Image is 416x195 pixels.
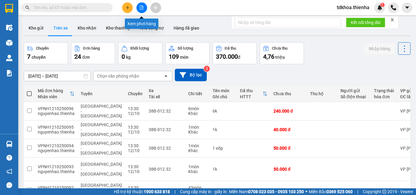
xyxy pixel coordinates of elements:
div: Số điện thoại [340,94,368,99]
img: solution-icon [6,70,12,76]
button: aim [150,2,161,13]
button: Nhập hàng [364,43,395,54]
span: chuyến [32,55,46,60]
div: 13:30 [128,185,143,190]
div: 1 món [188,164,206,169]
strong: 0369 525 060 [326,189,353,194]
div: Trạng thái [374,88,394,93]
div: Đã thu [225,46,236,50]
strong: 0708 023 035 - 0935 103 250 [248,189,304,194]
th: Toggle SortBy [237,86,270,102]
div: 43k [213,188,234,193]
strong: 1900 633 818 [144,189,170,194]
span: question-circle [6,155,12,161]
button: Đơn hàng24đơn [71,42,115,64]
div: 240.000 đ [273,109,304,113]
span: message [6,182,12,188]
div: 38B-012.32 [149,188,182,193]
div: 38B-012.32 [149,127,182,132]
span: 109 [169,53,179,60]
input: Nhập số tổng đài [234,18,341,27]
div: nguyenhao.thienha [38,169,75,174]
span: triệu [275,55,285,60]
div: Xe [149,88,182,93]
div: HTTT [240,94,263,99]
div: 38B-012.32 [149,167,182,172]
span: file-add [139,5,144,10]
span: [GEOGRAPHIC_DATA] - [GEOGRAPHIC_DATA] [81,104,122,118]
button: Bộ lọc [175,69,207,81]
button: Kho nhận [73,21,101,35]
div: 6 món [188,106,206,111]
div: Chưa thu [273,91,304,96]
span: 4,76 [263,53,274,60]
button: Số lượng109món [165,42,210,64]
div: Khác [188,169,206,174]
span: caret-down [404,5,410,10]
button: Kho công nợ [135,21,169,35]
div: nguyenhao.thienha [38,111,75,116]
div: 40.000 đ [273,127,304,132]
div: VPNH1210250095 [38,125,75,130]
div: Ghi chú [213,94,234,99]
div: nguyenhao.thienha [38,130,75,134]
div: 38B-012.32 [149,109,182,113]
span: Hỗ trợ kỹ thuật: [114,188,170,195]
span: 1 [381,3,383,7]
div: Đã thu [240,88,263,93]
div: Số lượng [178,46,193,50]
div: 1 xốp [213,146,234,151]
input: Select a date range. [24,71,90,81]
span: plus [125,5,130,10]
span: đơn [82,55,90,60]
button: Hàng đã giao [169,21,204,35]
button: caret-down [402,2,412,13]
button: file-add [136,2,147,13]
img: phone-icon [391,5,396,10]
div: Tài xế [149,94,182,99]
div: Khác [188,111,206,116]
div: 38B-012.32 [149,146,182,151]
span: notification [6,169,12,174]
div: 13:30 [128,125,143,130]
span: 7 [27,53,30,60]
div: 12/10 [128,130,143,134]
img: warehouse-icon [6,141,12,147]
div: VPNH1210250093 [38,164,75,169]
button: plus [122,2,133,13]
div: Mã đơn hàng [38,88,70,93]
span: | [357,188,358,195]
div: 6k [213,109,234,113]
span: món [180,55,189,60]
div: Nhân viên [38,94,70,99]
span: kg [126,55,131,60]
input: Tìm tên, số ĐT hoặc mã đơn [33,4,105,11]
div: VPNH1210250096 [38,106,75,111]
div: Chưa thu [272,46,287,50]
div: 50.000 đ [273,146,304,151]
span: close [390,18,394,22]
span: đ [238,55,240,60]
img: icon-new-feature [377,5,383,10]
div: hóa đơn [374,94,394,99]
div: 13:30 [128,106,143,111]
button: Kho gửi [24,21,48,35]
span: Miền Nam [229,188,304,195]
span: Miền Bắc [309,188,353,195]
div: 1k [213,167,234,172]
div: 12/10 [128,111,143,116]
span: 24 [74,53,81,60]
sup: 1 [380,3,385,7]
img: logo-vxr [5,4,13,13]
img: warehouse-icon [6,40,12,46]
div: Chuyến [36,46,49,50]
span: 370.000 [216,53,238,60]
span: aim [153,5,158,10]
span: [GEOGRAPHIC_DATA] - [GEOGRAPHIC_DATA] [81,141,122,155]
div: Chuyến [128,91,143,96]
div: 1k [213,127,234,132]
div: Chi tiết [188,91,206,96]
div: nguyenhao.thienha [38,148,75,153]
div: 650.000 đ [273,188,304,193]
